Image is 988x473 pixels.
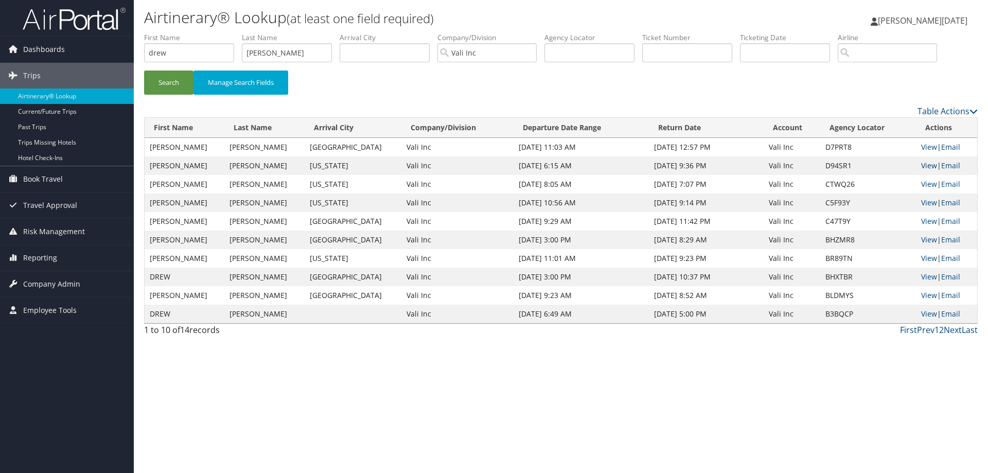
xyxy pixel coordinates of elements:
[145,138,224,156] td: [PERSON_NAME]
[916,212,977,231] td: |
[921,179,937,189] a: View
[649,305,764,323] td: [DATE] 5:00 PM
[649,138,764,156] td: [DATE] 12:57 PM
[921,216,937,226] a: View
[144,71,193,95] button: Search
[514,138,649,156] td: [DATE] 11:03 AM
[401,118,514,138] th: Company/Division
[145,268,224,286] td: DREW
[649,249,764,268] td: [DATE] 9:23 PM
[764,138,820,156] td: Vali Inc
[514,212,649,231] td: [DATE] 9:29 AM
[193,71,288,95] button: Manage Search Fields
[649,156,764,175] td: [DATE] 9:36 PM
[23,245,57,271] span: Reporting
[287,10,434,27] small: (at least one field required)
[401,231,514,249] td: Vali Inc
[514,286,649,305] td: [DATE] 9:23 AM
[941,161,960,170] a: Email
[514,249,649,268] td: [DATE] 11:01 AM
[820,194,916,212] td: C5F93Y
[918,106,978,117] a: Table Actions
[144,324,341,341] div: 1 to 10 of records
[941,290,960,300] a: Email
[305,156,401,175] td: [US_STATE]
[649,194,764,212] td: [DATE] 9:14 PM
[514,268,649,286] td: [DATE] 3:00 PM
[224,305,304,323] td: [PERSON_NAME]
[820,249,916,268] td: BR89TN
[871,5,978,36] a: [PERSON_NAME][DATE]
[23,219,85,244] span: Risk Management
[878,15,967,26] span: [PERSON_NAME][DATE]
[921,235,937,244] a: View
[900,324,917,336] a: First
[180,324,189,336] span: 14
[224,249,304,268] td: [PERSON_NAME]
[941,272,960,282] a: Email
[23,192,77,218] span: Travel Approval
[941,179,960,189] a: Email
[514,175,649,194] td: [DATE] 8:05 AM
[224,175,304,194] td: [PERSON_NAME]
[916,175,977,194] td: |
[941,198,960,207] a: Email
[962,324,978,336] a: Last
[401,212,514,231] td: Vali Inc
[401,249,514,268] td: Vali Inc
[145,156,224,175] td: [PERSON_NAME]
[224,194,304,212] td: [PERSON_NAME]
[144,32,242,43] label: First Name
[145,286,224,305] td: [PERSON_NAME]
[820,286,916,305] td: BLDMYS
[917,324,934,336] a: Prev
[224,231,304,249] td: [PERSON_NAME]
[916,268,977,286] td: |
[916,118,977,138] th: Actions
[224,156,304,175] td: [PERSON_NAME]
[649,286,764,305] td: [DATE] 8:52 AM
[224,286,304,305] td: [PERSON_NAME]
[921,253,937,263] a: View
[145,175,224,194] td: [PERSON_NAME]
[941,253,960,263] a: Email
[401,175,514,194] td: Vali Inc
[916,138,977,156] td: |
[23,7,126,31] img: airportal-logo.png
[401,305,514,323] td: Vali Inc
[649,212,764,231] td: [DATE] 11:42 PM
[820,268,916,286] td: BHXTBR
[764,268,820,286] td: Vali Inc
[145,118,224,138] th: First Name: activate to sort column ascending
[401,194,514,212] td: Vali Inc
[224,118,304,138] th: Last Name: activate to sort column ascending
[764,194,820,212] td: Vali Inc
[642,32,740,43] label: Ticket Number
[764,156,820,175] td: Vali Inc
[649,231,764,249] td: [DATE] 8:29 AM
[941,216,960,226] a: Email
[764,286,820,305] td: Vali Inc
[921,309,937,319] a: View
[224,212,304,231] td: [PERSON_NAME]
[838,32,945,43] label: Airline
[820,118,916,138] th: Agency Locator: activate to sort column ascending
[305,194,401,212] td: [US_STATE]
[401,286,514,305] td: Vali Inc
[944,324,962,336] a: Next
[305,249,401,268] td: [US_STATE]
[305,175,401,194] td: [US_STATE]
[23,297,77,323] span: Employee Tools
[514,305,649,323] td: [DATE] 6:49 AM
[544,32,642,43] label: Agency Locator
[514,231,649,249] td: [DATE] 3:00 PM
[401,268,514,286] td: Vali Inc
[764,118,820,138] th: Account: activate to sort column ascending
[916,231,977,249] td: |
[224,268,304,286] td: [PERSON_NAME]
[916,305,977,323] td: |
[921,290,937,300] a: View
[820,305,916,323] td: B3BQCP
[921,272,937,282] a: View
[941,309,960,319] a: Email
